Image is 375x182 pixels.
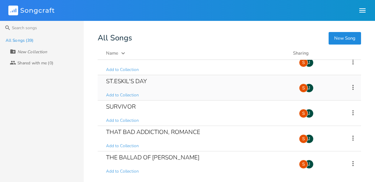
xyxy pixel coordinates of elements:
button: New Song [329,32,361,45]
div: Joe O [305,134,314,143]
span: Add to Collection [106,118,139,124]
div: Joe O [305,58,314,67]
div: Spike Lancaster + Ernie Whalley [299,134,308,143]
div: Joe O [305,84,314,93]
div: Spike Lancaster + Ernie Whalley [299,58,308,67]
div: All Songs [98,35,361,41]
div: All Songs (39) [6,38,33,42]
div: ST.ESKIL'S DAY [106,78,147,84]
span: Add to Collection [106,67,139,73]
div: Spike Lancaster + Ernie Whalley [299,109,308,118]
span: Add to Collection [106,143,139,149]
div: Shared with me (0) [17,61,53,65]
div: Sharing [293,50,335,57]
div: Joe O [305,109,314,118]
div: THE BALLAD OF [PERSON_NAME] [106,155,200,160]
div: Spike Lancaster + Ernie Whalley [299,160,308,169]
div: New Collection [17,50,47,54]
div: Joe O [305,160,314,169]
span: Add to Collection [106,92,139,98]
div: THAT BAD ADDICTION, ROMANCE [106,129,200,135]
div: Name [106,50,118,56]
div: SURVIVOR [106,104,136,110]
span: Add to Collection [106,168,139,174]
div: Spike Lancaster + Ernie Whalley [299,84,308,93]
button: Name [106,50,285,57]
